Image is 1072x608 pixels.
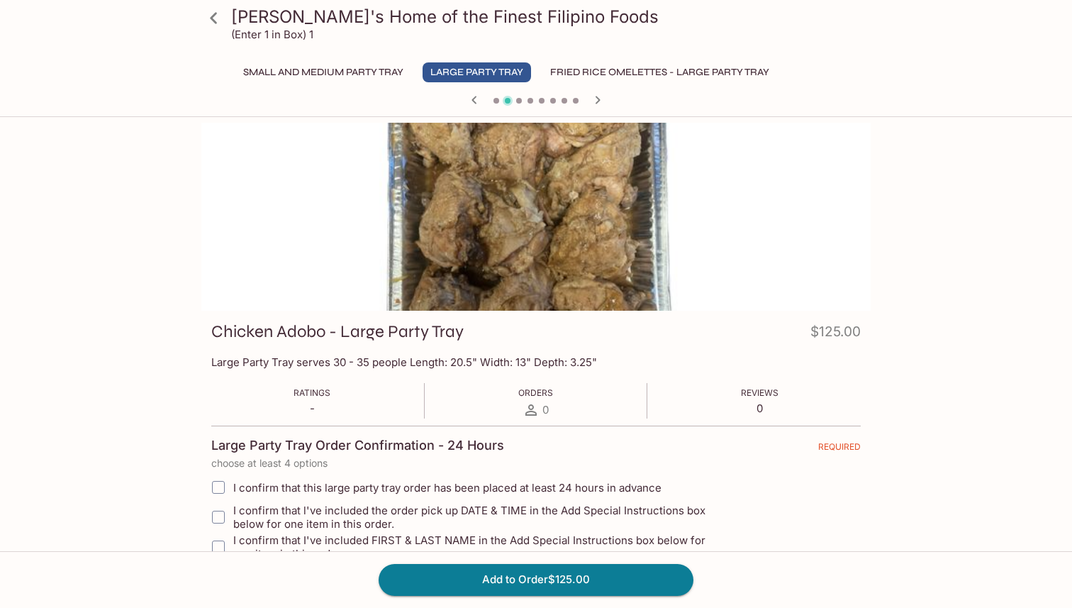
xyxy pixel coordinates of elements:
[810,321,861,348] h4: $125.00
[233,534,725,560] span: I confirm that I've included FIRST & LAST NAME in the Add Special Instructions box below for one ...
[542,403,549,416] span: 0
[294,387,330,398] span: Ratings
[741,387,778,398] span: Reviews
[211,458,861,469] p: choose at least 4 options
[231,6,865,28] h3: [PERSON_NAME]'s Home of the Finest Filipino Foods
[211,438,504,453] h4: Large Party Tray Order Confirmation - 24 Hours
[542,62,777,82] button: Fried Rice Omelettes - Large Party Tray
[211,355,861,369] p: Large Party Tray serves 30 - 35 people Length: 20.5" Width: 13" Depth: 3.25"
[201,123,871,311] div: Chicken Adobo - Large Party Tray
[741,402,778,415] p: 0
[423,62,531,82] button: Large Party Tray
[235,62,411,82] button: Small and Medium Party Tray
[233,481,661,494] span: I confirm that this large party tray order has been placed at least 24 hours in advance
[233,504,725,531] span: I confirm that l've included the order pick up DATE & TIME in the Add Special Instructions box be...
[518,387,553,398] span: Orders
[294,402,330,415] p: -
[231,28,313,41] p: (Enter 1 in Box) 1
[818,441,861,458] span: REQUIRED
[211,321,464,343] h3: Chicken Adobo - Large Party Tray
[379,564,693,595] button: Add to Order$125.00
